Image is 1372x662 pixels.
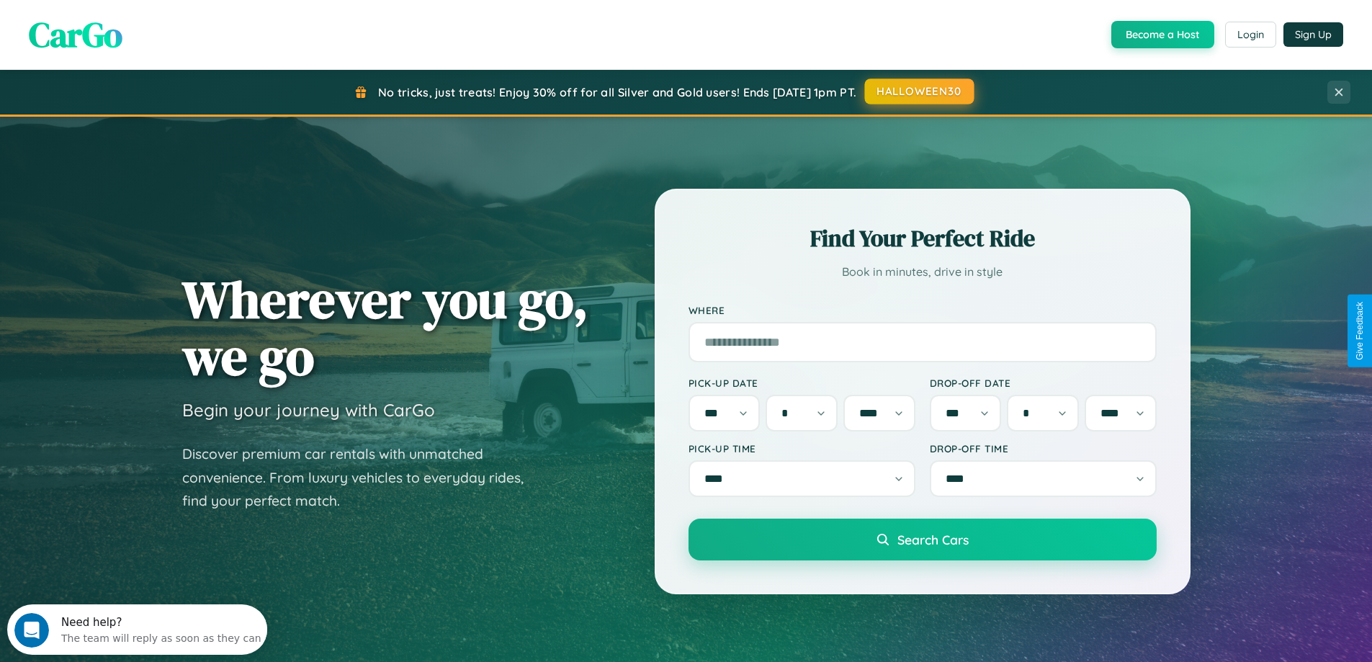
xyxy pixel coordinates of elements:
[1225,22,1276,48] button: Login
[930,377,1157,389] label: Drop-off Date
[182,271,588,385] h1: Wherever you go, we go
[897,532,969,547] span: Search Cars
[7,604,267,655] iframe: Intercom live chat discovery launcher
[182,399,435,421] h3: Begin your journey with CarGo
[54,24,254,39] div: The team will reply as soon as they can
[14,613,49,648] iframe: Intercom live chat
[1355,302,1365,360] div: Give Feedback
[29,11,122,58] span: CarGo
[182,442,542,513] p: Discover premium car rentals with unmatched convenience. From luxury vehicles to everyday rides, ...
[689,223,1157,254] h2: Find Your Perfect Ride
[689,377,915,389] label: Pick-up Date
[1283,22,1343,47] button: Sign Up
[689,442,915,455] label: Pick-up Time
[378,85,856,99] span: No tricks, just treats! Enjoy 30% off for all Silver and Gold users! Ends [DATE] 1pm PT.
[865,79,974,104] button: HALLOWEEN30
[689,519,1157,560] button: Search Cars
[1111,21,1214,48] button: Become a Host
[930,442,1157,455] label: Drop-off Time
[6,6,268,45] div: Open Intercom Messenger
[689,261,1157,282] p: Book in minutes, drive in style
[54,12,254,24] div: Need help?
[689,304,1157,316] label: Where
